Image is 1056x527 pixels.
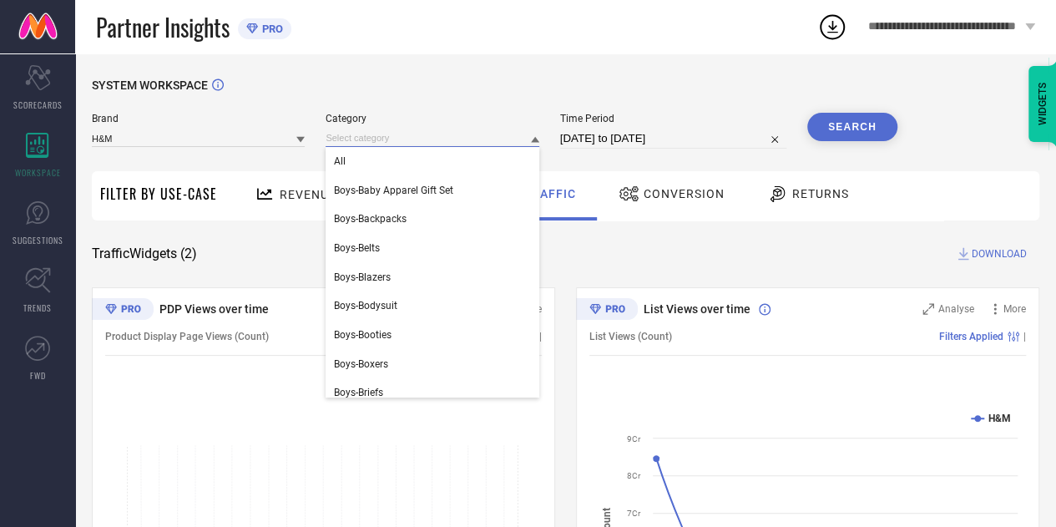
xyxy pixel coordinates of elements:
[326,147,538,175] div: All
[326,321,538,349] div: Boys-Booties
[96,10,230,44] span: Partner Insights
[1003,303,1026,315] span: More
[92,79,208,92] span: SYSTEM WORKSPACE
[326,205,538,233] div: Boys-Backpacks
[792,187,849,200] span: Returns
[326,234,538,262] div: Boys-Belts
[334,242,380,254] span: Boys-Belts
[627,471,641,480] text: 8Cr
[92,298,154,323] div: Premium
[334,329,392,341] span: Boys-Booties
[523,187,576,200] span: Traffic
[326,176,538,205] div: Boys-Baby Apparel Gift Set
[972,246,1027,262] span: DOWNLOAD
[258,23,283,35] span: PRO
[560,113,786,124] span: Time Period
[988,413,1011,424] text: H&M
[280,188,336,201] span: Revenue
[334,358,388,370] span: Boys-Boxers
[1023,331,1026,342] span: |
[922,303,934,315] svg: Zoom
[92,246,197,262] span: Traffic Widgets ( 2 )
[576,298,638,323] div: Premium
[938,303,974,315] span: Analyse
[334,213,407,225] span: Boys-Backpacks
[30,369,46,382] span: FWD
[326,350,538,378] div: Boys-Boxers
[334,185,453,196] span: Boys-Baby Apparel Gift Set
[159,302,269,316] span: PDP Views over time
[326,129,538,147] input: Select category
[326,113,538,124] span: Category
[627,509,641,518] text: 7Cr
[334,271,391,283] span: Boys-Blazers
[100,184,217,204] span: Filter By Use-Case
[334,300,397,312] span: Boys-Bodysuit
[644,302,750,316] span: List Views over time
[627,434,641,443] text: 9Cr
[326,263,538,291] div: Boys-Blazers
[817,12,847,42] div: Open download list
[326,378,538,407] div: Boys-Briefs
[807,113,897,141] button: Search
[92,113,305,124] span: Brand
[105,331,269,342] span: Product Display Page Views (Count)
[334,387,383,398] span: Boys-Briefs
[326,291,538,320] div: Boys-Bodysuit
[560,129,786,149] input: Select time period
[13,99,63,111] span: SCORECARDS
[15,166,61,179] span: WORKSPACE
[589,331,672,342] span: List Views (Count)
[939,331,1003,342] span: Filters Applied
[644,187,725,200] span: Conversion
[13,234,63,246] span: SUGGESTIONS
[334,155,346,167] span: All
[539,331,542,342] span: |
[23,302,52,314] span: TRENDS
